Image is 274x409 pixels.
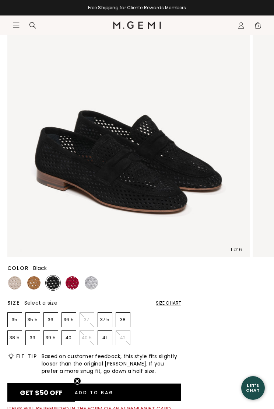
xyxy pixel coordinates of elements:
[254,23,261,31] span: 0
[241,383,265,392] div: Let's Chat
[46,276,60,290] img: Black
[98,335,112,341] p: 41
[13,21,20,29] button: Open site menu
[26,335,40,341] p: 39
[7,383,75,402] div: GET $50 OFFClose teaser
[80,317,94,323] p: 37
[231,247,242,253] div: 1 of 6
[7,300,20,306] h2: Size
[7,384,182,401] button: Add to Bag
[116,335,130,341] p: 42
[42,353,181,375] span: Based on customer feedback, this style fits slightly looser than the original [PERSON_NAME]. If y...
[62,317,76,323] p: 36.5
[7,265,29,271] h2: Color
[8,335,22,341] p: 38.5
[27,276,41,290] img: Luggage
[113,21,161,29] img: M.Gemi
[8,317,22,323] p: 35
[33,264,47,272] span: Black
[7,14,249,257] img: The Sacca Donna Lattice
[26,317,40,323] p: 35.5
[66,276,79,290] img: Sunset Red
[44,335,58,341] p: 39.5
[116,317,130,323] p: 38
[80,335,94,341] p: 40.5
[44,317,58,323] p: 36
[16,353,37,359] h2: Fit Tip
[8,276,21,290] img: Light Beige
[98,317,112,323] p: 37.5
[85,276,98,290] img: Silver
[156,300,181,306] div: Size Chart
[74,377,81,385] button: Close teaser
[20,388,63,397] span: GET $50 OFF
[24,299,57,306] span: Select a size
[62,335,76,341] p: 40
